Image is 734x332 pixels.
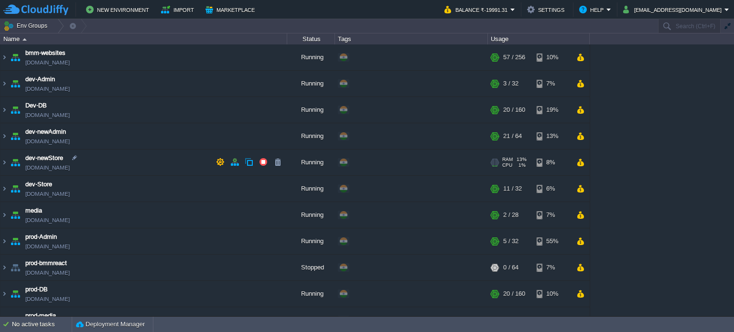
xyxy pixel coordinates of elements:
[9,71,22,96] img: AMDAwAAAACH5BAEAAAAALAAAAAABAAEAAAICRAEAOw==
[25,110,70,120] span: [DOMAIN_NAME]
[537,44,568,70] div: 10%
[287,281,335,307] div: Running
[287,176,335,202] div: Running
[9,176,22,202] img: AMDAwAAAACH5BAEAAAAALAAAAAABAAEAAAICRAEAOw==
[9,97,22,123] img: AMDAwAAAACH5BAEAAAAALAAAAAABAAEAAAICRAEAOw==
[25,58,70,67] span: [DOMAIN_NAME]
[488,33,589,44] div: Usage
[25,137,70,146] span: [DOMAIN_NAME]
[335,33,487,44] div: Tags
[503,281,525,307] div: 20 / 160
[25,242,70,251] span: [DOMAIN_NAME]
[503,228,518,254] div: 5 / 32
[537,255,568,280] div: 7%
[0,281,8,307] img: AMDAwAAAACH5BAEAAAAALAAAAAABAAEAAAICRAEAOw==
[25,48,65,58] a: bmm-websites
[3,4,68,16] img: CloudJiffy
[9,281,22,307] img: AMDAwAAAACH5BAEAAAAALAAAAAABAAEAAAICRAEAOw==
[287,255,335,280] div: Stopped
[503,255,518,280] div: 0 / 64
[22,38,27,41] img: AMDAwAAAACH5BAEAAAAALAAAAAABAAEAAAICRAEAOw==
[527,4,567,15] button: Settings
[25,294,70,304] span: [DOMAIN_NAME]
[287,202,335,228] div: Running
[502,157,513,162] span: RAM
[9,123,22,149] img: AMDAwAAAACH5BAEAAAAALAAAAAABAAEAAAICRAEAOw==
[537,71,568,96] div: 7%
[503,202,518,228] div: 2 / 28
[0,123,8,149] img: AMDAwAAAACH5BAEAAAAALAAAAAABAAEAAAICRAEAOw==
[25,285,48,294] a: prod-DB
[503,123,522,149] div: 21 / 64
[25,206,42,215] a: media
[623,4,724,15] button: [EMAIL_ADDRESS][DOMAIN_NAME]
[25,268,70,278] span: [DOMAIN_NAME]
[0,255,8,280] img: AMDAwAAAACH5BAEAAAAALAAAAAABAAEAAAICRAEAOw==
[0,97,8,123] img: AMDAwAAAACH5BAEAAAAALAAAAAABAAEAAAICRAEAOw==
[0,228,8,254] img: AMDAwAAAACH5BAEAAAAALAAAAAABAAEAAAICRAEAOw==
[287,71,335,96] div: Running
[0,202,8,228] img: AMDAwAAAACH5BAEAAAAALAAAAAABAAEAAAICRAEAOw==
[503,97,525,123] div: 20 / 160
[9,44,22,70] img: AMDAwAAAACH5BAEAAAAALAAAAAABAAEAAAICRAEAOw==
[0,176,8,202] img: AMDAwAAAACH5BAEAAAAALAAAAAABAAEAAAICRAEAOw==
[25,75,55,84] a: dev-Admin
[25,180,52,189] a: dev-Store
[25,153,63,163] a: dev-newStore
[161,4,197,15] button: Import
[287,97,335,123] div: Running
[25,189,70,199] span: [DOMAIN_NAME]
[25,84,70,94] span: [DOMAIN_NAME]
[76,320,145,329] button: Deployment Manager
[694,294,724,322] iframe: chat widget
[0,44,8,70] img: AMDAwAAAACH5BAEAAAAALAAAAAABAAEAAAICRAEAOw==
[503,71,518,96] div: 3 / 32
[537,281,568,307] div: 10%
[579,4,606,15] button: Help
[3,19,51,32] button: Env Groups
[537,150,568,175] div: 8%
[9,202,22,228] img: AMDAwAAAACH5BAEAAAAALAAAAAABAAEAAAICRAEAOw==
[12,317,72,332] div: No active tasks
[25,127,66,137] a: dev-newAdmin
[287,44,335,70] div: Running
[25,101,47,110] span: Dev-DB
[537,202,568,228] div: 7%
[502,162,512,168] span: CPU
[9,228,22,254] img: AMDAwAAAACH5BAEAAAAALAAAAAABAAEAAAICRAEAOw==
[0,150,8,175] img: AMDAwAAAACH5BAEAAAAALAAAAAABAAEAAAICRAEAOw==
[9,255,22,280] img: AMDAwAAAACH5BAEAAAAALAAAAAABAAEAAAICRAEAOw==
[287,228,335,254] div: Running
[503,44,525,70] div: 57 / 256
[86,4,152,15] button: New Environment
[287,123,335,149] div: Running
[503,176,522,202] div: 11 / 32
[25,258,67,268] a: prod-bmmreact
[0,71,8,96] img: AMDAwAAAACH5BAEAAAAALAAAAAABAAEAAAICRAEAOw==
[288,33,335,44] div: Status
[25,215,70,225] a: [DOMAIN_NAME]
[287,150,335,175] div: Running
[205,4,258,15] button: Marketplace
[25,232,57,242] a: prod-Admin
[516,162,526,168] span: 1%
[25,163,70,172] span: [DOMAIN_NAME]
[537,123,568,149] div: 13%
[517,157,527,162] span: 13%
[1,33,287,44] div: Name
[444,4,510,15] button: Balance ₹-19991.31
[537,176,568,202] div: 6%
[537,228,568,254] div: 55%
[537,97,568,123] div: 19%
[25,311,56,321] a: prod-media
